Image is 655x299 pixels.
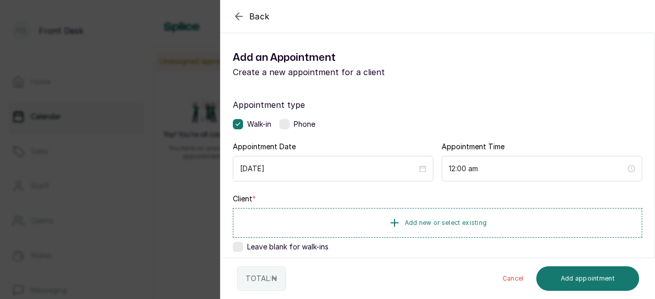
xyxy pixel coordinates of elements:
[233,10,270,22] button: Back
[247,119,271,129] span: Walk-in
[240,163,417,174] input: Select date
[294,119,315,129] span: Phone
[494,266,532,291] button: Cancel
[233,194,256,204] label: Client
[246,273,277,284] p: TOTAL: ₦
[233,99,642,111] label: Appointment type
[233,50,438,66] h1: Add an Appointment
[442,142,505,152] label: Appointment Time
[233,66,438,78] p: Create a new appointment for a client
[249,10,270,22] span: Back
[536,266,640,291] button: Add appointment
[233,208,642,238] button: Add new or select existing
[405,219,487,227] span: Add new or select existing
[233,142,296,152] label: Appointment Date
[449,163,626,174] input: Select time
[247,242,329,252] span: Leave blank for walk-ins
